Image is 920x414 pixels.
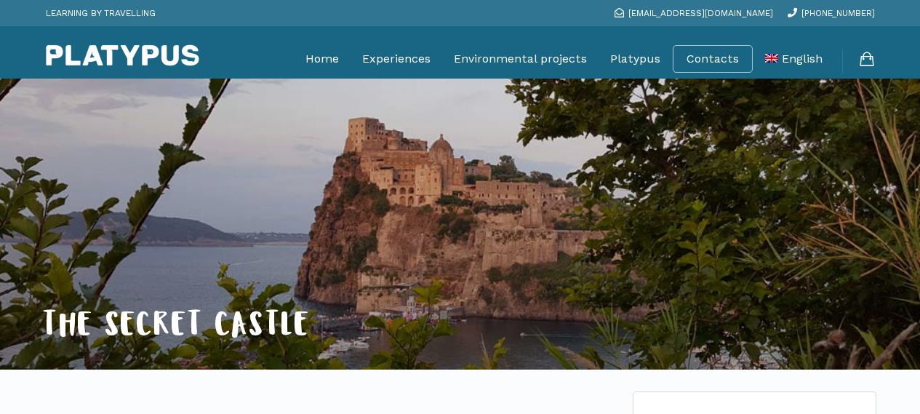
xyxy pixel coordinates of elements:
p: LEARNING BY TRAVELLING [46,4,156,23]
a: Experiences [362,41,431,77]
span: The secret castle [42,312,311,346]
a: Platypus [610,41,660,77]
a: [PHONE_NUMBER] [788,8,875,18]
a: Contacts [687,52,739,66]
span: [EMAIL_ADDRESS][DOMAIN_NAME] [628,8,773,18]
a: Home [305,41,339,77]
span: [PHONE_NUMBER] [801,8,875,18]
a: Environmental projects [454,41,587,77]
a: English [765,41,823,77]
a: [EMAIL_ADDRESS][DOMAIN_NAME] [615,8,773,18]
span: English [782,52,823,65]
img: Platypus [46,44,199,66]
